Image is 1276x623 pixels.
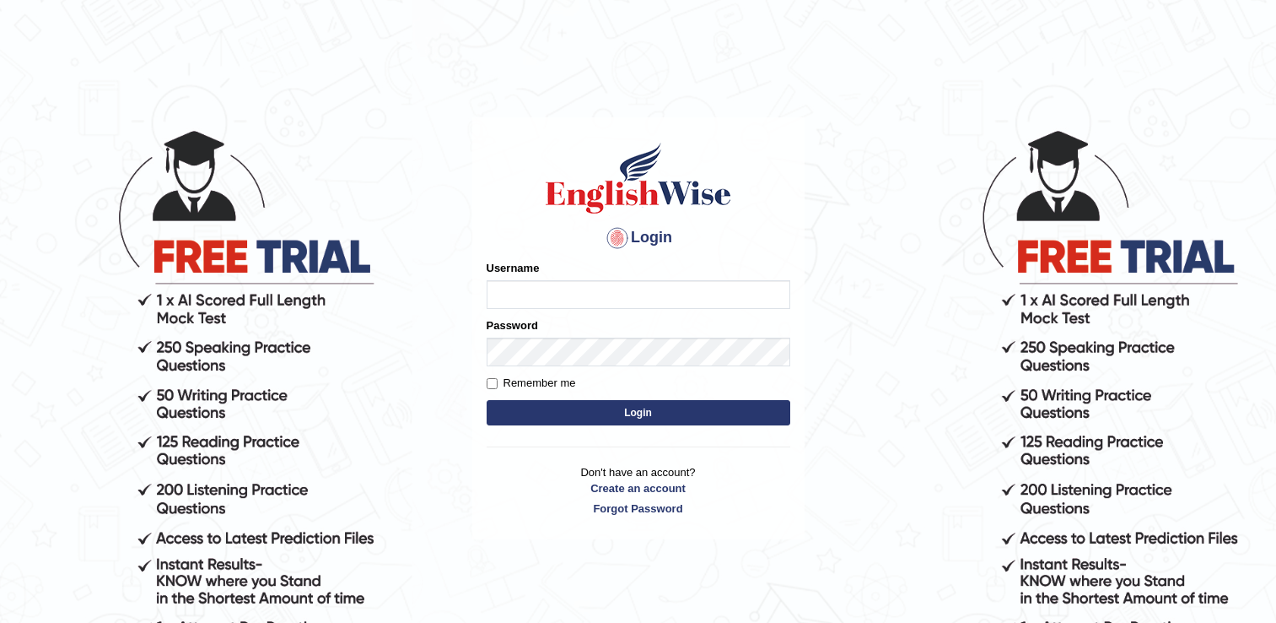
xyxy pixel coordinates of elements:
label: Remember me [487,375,576,392]
label: Password [487,317,538,333]
a: Forgot Password [487,501,790,517]
h4: Login [487,225,790,252]
a: Create an account [487,480,790,496]
button: Login [487,400,790,425]
p: Don't have an account? [487,464,790,517]
img: Logo of English Wise sign in for intelligent practice with AI [542,140,735,216]
input: Remember me [487,378,498,389]
label: Username [487,260,540,276]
